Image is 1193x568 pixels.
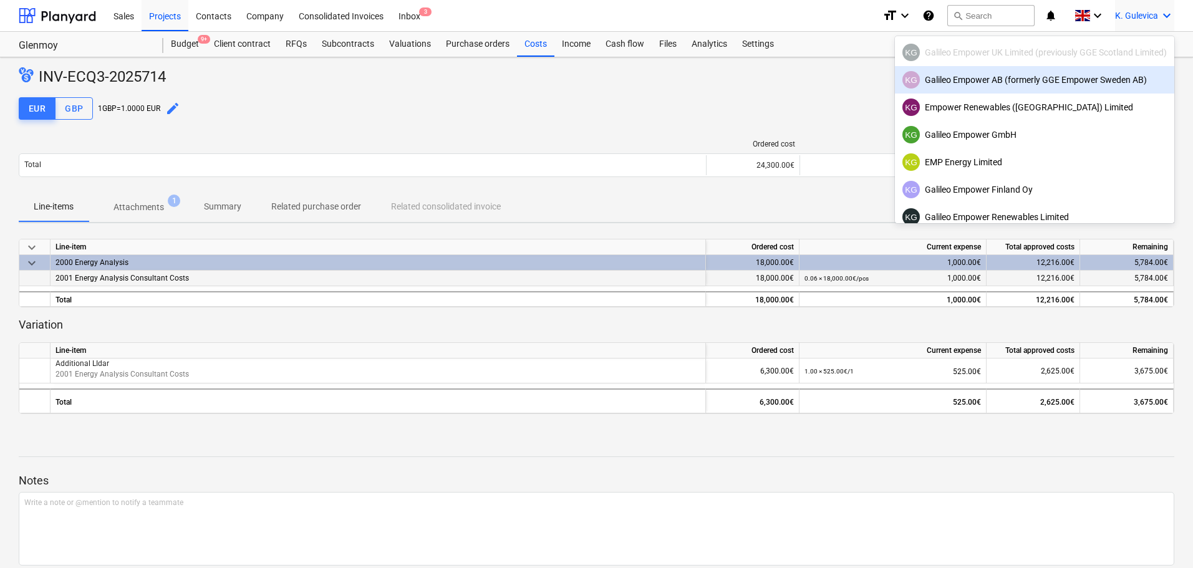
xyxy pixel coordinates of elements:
[905,213,917,222] span: KG
[902,208,1167,226] div: Galileo Empower Renewables Limited
[902,44,1167,61] div: Galileo Empower UK Limited (previously GGE Scotland Limited)
[905,130,917,140] span: KG
[905,185,917,195] span: KG
[902,181,1167,198] div: Galileo Empower Finland Oy
[902,153,1167,171] div: EMP Energy Limited
[905,103,917,112] span: KG
[902,126,920,143] div: Kristina Gulevica
[902,44,920,61] div: Kristina Gulevica
[902,99,1167,116] div: Empower Renewables ([GEOGRAPHIC_DATA]) Limited
[1131,508,1193,568] iframe: Chat Widget
[905,75,917,85] span: KG
[902,126,1167,143] div: Galileo Empower GmbH
[902,71,1167,89] div: Galileo Empower AB (formerly GGE Empower Sweden AB)
[905,158,917,167] span: KG
[902,181,920,198] div: Kristina Gulevica
[902,71,920,89] div: Kristina Gulevica
[902,99,920,116] div: Kristina Gulevica
[905,48,917,57] span: KG
[902,153,920,171] div: Kristina Gulevica
[902,208,920,226] div: Kristina Gulevica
